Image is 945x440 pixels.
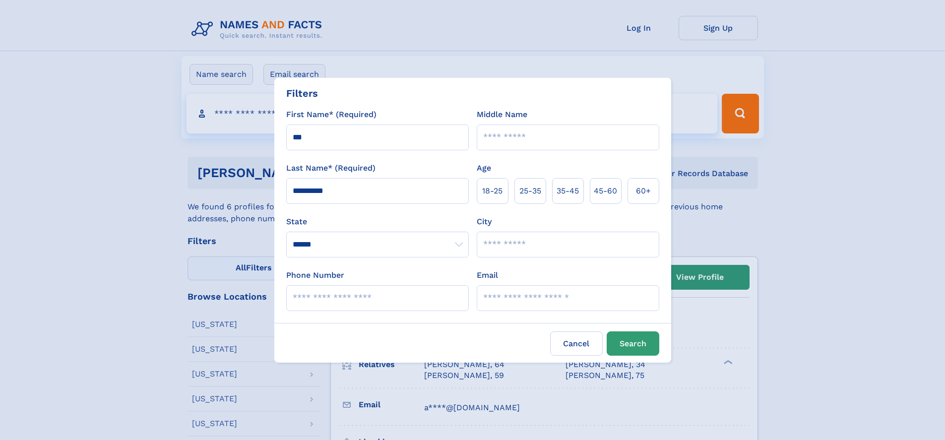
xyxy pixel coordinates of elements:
[286,269,344,281] label: Phone Number
[519,185,541,197] span: 25‑35
[286,216,469,228] label: State
[482,185,503,197] span: 18‑25
[286,86,318,101] div: Filters
[477,216,492,228] label: City
[550,331,603,356] label: Cancel
[594,185,617,197] span: 45‑60
[477,269,498,281] label: Email
[636,185,651,197] span: 60+
[286,162,376,174] label: Last Name* (Required)
[286,109,377,121] label: First Name* (Required)
[557,185,579,197] span: 35‑45
[477,109,527,121] label: Middle Name
[477,162,491,174] label: Age
[607,331,659,356] button: Search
